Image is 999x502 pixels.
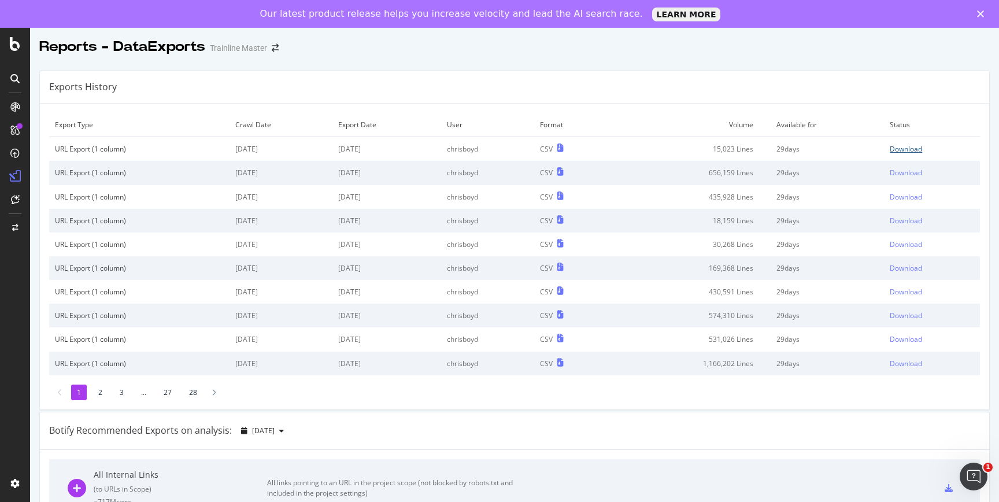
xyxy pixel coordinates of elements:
[771,352,884,375] td: 29 days
[890,334,922,344] div: Download
[960,463,987,490] iframe: Intercom live chat
[884,113,980,137] td: Status
[441,209,534,232] td: chrisboyd
[890,287,974,297] a: Download
[771,161,884,184] td: 29 days
[55,168,224,178] div: URL Export (1 column)
[55,239,224,249] div: URL Export (1 column)
[945,484,953,492] div: csv-export
[611,327,771,351] td: 531,026 Lines
[230,185,333,209] td: [DATE]
[771,280,884,304] td: 29 days
[332,113,441,137] td: Export Date
[94,484,267,494] div: ( to URLs in Scope )
[332,280,441,304] td: [DATE]
[611,161,771,184] td: 656,159 Lines
[252,426,275,435] span: 2025 Jul. 27th
[55,334,224,344] div: URL Export (1 column)
[890,239,974,249] a: Download
[890,263,974,273] a: Download
[890,192,922,202] div: Download
[540,168,553,178] div: CSV
[890,334,974,344] a: Download
[611,352,771,375] td: 1,166,202 Lines
[771,232,884,256] td: 29 days
[55,144,224,154] div: URL Export (1 column)
[230,232,333,256] td: [DATE]
[977,10,989,17] div: Close
[332,161,441,184] td: [DATE]
[540,144,553,154] div: CSV
[135,385,152,400] li: ...
[540,359,553,368] div: CSV
[441,113,534,137] td: User
[94,469,267,481] div: All Internal Links
[332,256,441,280] td: [DATE]
[771,209,884,232] td: 29 days
[890,144,922,154] div: Download
[55,192,224,202] div: URL Export (1 column)
[332,232,441,256] td: [DATE]
[49,424,232,437] div: Botify Recommended Exports on analysis:
[230,280,333,304] td: [DATE]
[272,44,279,52] div: arrow-right-arrow-left
[771,137,884,161] td: 29 days
[332,137,441,161] td: [DATE]
[114,385,129,400] li: 3
[441,137,534,161] td: chrisboyd
[441,161,534,184] td: chrisboyd
[441,232,534,256] td: chrisboyd
[441,256,534,280] td: chrisboyd
[260,8,643,20] div: Our latest product release helps you increase velocity and lead the AI search race.
[540,239,553,249] div: CSV
[540,216,553,226] div: CSV
[230,327,333,351] td: [DATE]
[441,185,534,209] td: chrisboyd
[652,8,721,21] a: LEARN MORE
[55,359,224,368] div: URL Export (1 column)
[236,422,288,440] button: [DATE]
[71,385,87,400] li: 1
[332,209,441,232] td: [DATE]
[49,80,117,94] div: Exports History
[230,304,333,327] td: [DATE]
[332,185,441,209] td: [DATE]
[55,263,224,273] div: URL Export (1 column)
[441,327,534,351] td: chrisboyd
[441,304,534,327] td: chrisboyd
[983,463,993,472] span: 1
[39,37,205,57] div: Reports - DataExports
[441,280,534,304] td: chrisboyd
[534,113,611,137] td: Format
[55,311,224,320] div: URL Export (1 column)
[890,168,922,178] div: Download
[441,352,534,375] td: chrisboyd
[611,137,771,161] td: 15,023 Lines
[890,144,974,154] a: Download
[540,263,553,273] div: CSV
[332,304,441,327] td: [DATE]
[230,137,333,161] td: [DATE]
[540,192,553,202] div: CSV
[540,287,553,297] div: CSV
[210,42,267,54] div: Trainline Master
[611,185,771,209] td: 435,928 Lines
[771,185,884,209] td: 29 days
[890,239,922,249] div: Download
[890,359,922,368] div: Download
[771,256,884,280] td: 29 days
[611,209,771,232] td: 18,159 Lines
[230,256,333,280] td: [DATE]
[890,216,922,226] div: Download
[890,359,974,368] a: Download
[332,327,441,351] td: [DATE]
[890,311,922,320] div: Download
[890,168,974,178] a: Download
[890,311,974,320] a: Download
[890,263,922,273] div: Download
[890,192,974,202] a: Download
[230,352,333,375] td: [DATE]
[611,256,771,280] td: 169,368 Lines
[611,232,771,256] td: 30,268 Lines
[49,113,230,137] td: Export Type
